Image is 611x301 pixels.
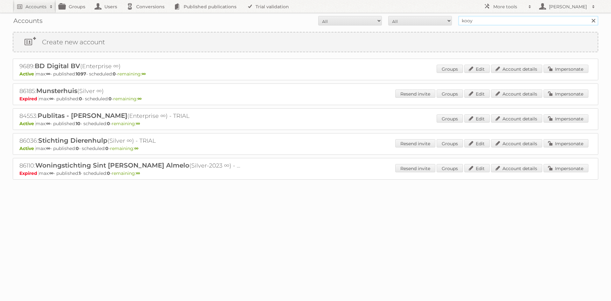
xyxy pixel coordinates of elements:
a: Resend invite [395,164,435,172]
strong: ∞ [142,71,146,77]
strong: 0 [107,170,110,176]
a: Impersonate [544,65,588,73]
strong: 0 [109,96,112,102]
strong: ∞ [136,170,140,176]
strong: 1 [79,170,81,176]
a: Edit [464,164,490,172]
span: Stichting Dierenhulp [38,137,108,144]
span: Active [19,121,36,126]
a: Create new account [13,32,598,52]
strong: 0 [113,71,116,77]
strong: ∞ [49,96,53,102]
strong: 0 [79,96,82,102]
h2: 86110: (Silver-2023 ∞) - TRIAL [19,161,242,170]
strong: ∞ [136,121,140,126]
h2: Accounts [25,4,46,10]
span: Woningstichting Sint [PERSON_NAME] Almelo [35,161,189,169]
a: Groups [437,65,463,73]
a: Impersonate [544,139,588,147]
a: Edit [464,139,490,147]
a: Groups [437,90,463,98]
strong: 1097 [76,71,86,77]
span: Active [19,71,36,77]
h2: 86185: (Silver ∞) [19,87,242,95]
a: Account details [491,139,542,147]
h2: 9689: (Enterprise ∞) [19,62,242,70]
strong: ∞ [46,146,50,151]
a: Impersonate [544,90,588,98]
p: max: - published: - scheduled: - [19,170,592,176]
a: Edit [464,90,490,98]
a: Impersonate [544,114,588,123]
h2: [PERSON_NAME] [547,4,589,10]
a: Groups [437,114,463,123]
span: BD Digital BV [35,62,80,70]
strong: 0 [105,146,109,151]
a: Groups [437,139,463,147]
a: Resend invite [395,90,435,98]
span: Expired [19,170,39,176]
a: Account details [491,90,542,98]
span: Active [19,146,36,151]
span: remaining: [112,170,140,176]
strong: ∞ [46,71,50,77]
h2: More tools [493,4,525,10]
strong: ∞ [49,170,53,176]
a: Resend invite [395,139,435,147]
strong: 0 [107,121,110,126]
a: Edit [464,114,490,123]
span: Expired [19,96,39,102]
a: Account details [491,114,542,123]
strong: 10 [76,121,81,126]
a: Edit [464,65,490,73]
span: Munsterhuis [36,87,77,95]
p: max: - published: - scheduled: - [19,146,592,151]
span: remaining: [117,71,146,77]
strong: ∞ [134,146,138,151]
a: Groups [437,164,463,172]
h2: 84553: (Enterprise ∞) - TRIAL [19,112,242,120]
h2: 86036: (Silver ∞) - TRIAL [19,137,242,145]
a: Account details [491,164,542,172]
a: Account details [491,65,542,73]
span: remaining: [113,96,142,102]
p: max: - published: - scheduled: - [19,96,592,102]
span: Publitas - [PERSON_NAME] [38,112,127,119]
p: max: - published: - scheduled: - [19,71,592,77]
p: max: - published: - scheduled: - [19,121,592,126]
strong: ∞ [137,96,142,102]
strong: 0 [76,146,79,151]
a: Impersonate [544,164,588,172]
span: remaining: [110,146,138,151]
strong: ∞ [46,121,50,126]
span: remaining: [112,121,140,126]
